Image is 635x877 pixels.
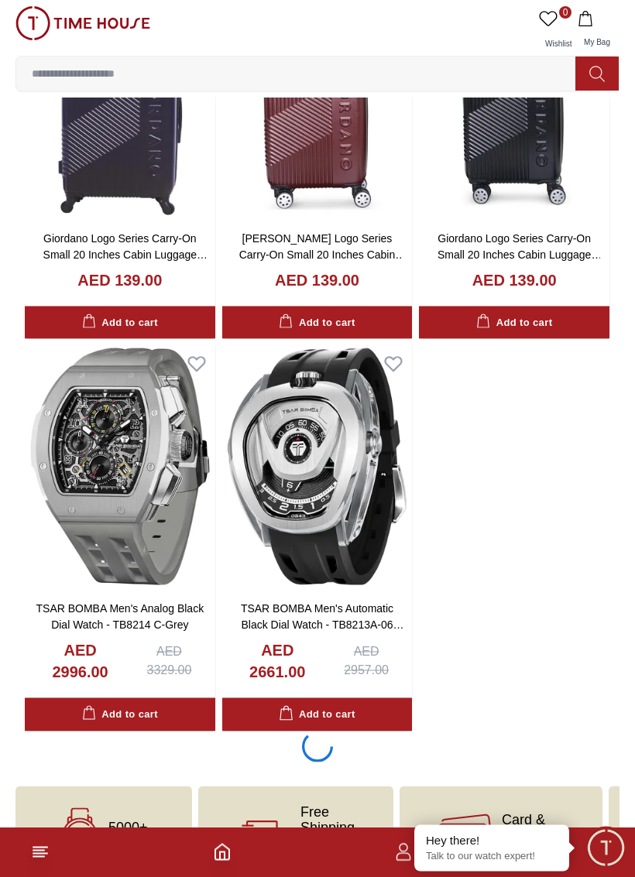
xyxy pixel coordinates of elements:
[232,232,434,293] a: [PERSON_NAME] Logo Series Carry-On Small 20 Inches Cabin Luggage Maroon [MEDICAL_RECORD_NUMBER].2...
[34,639,126,683] h4: AED 2996.00
[502,812,564,858] span: Card & COD Payments
[330,642,403,680] div: AED 2957.00
[559,6,571,19] span: 0
[36,602,204,631] a: TSAR BOMBA Men's Analog Black Dial Watch - TB8214 C-Grey
[279,314,355,332] div: Add to cart
[15,6,150,40] img: ...
[241,602,404,647] a: TSAR BOMBA Men's Automatic Black Dial Watch - TB8213A-06 SET
[300,804,355,866] span: Free Shipping & Easy Return
[222,345,413,588] img: TSAR BOMBA Men's Automatic Black Dial Watch - TB8213A-06 SET
[275,269,359,291] h4: AED 139.00
[232,639,324,683] h4: AED 2661.00
[222,307,413,340] button: Add to cart
[43,232,208,277] a: Giordano Logo Series Carry-On Small 20 Inches Cabin Luggage Navy GR020.20.NVY
[279,706,355,724] div: Add to cart
[476,314,552,332] div: Add to cart
[222,698,413,731] button: Add to cart
[472,269,557,291] h4: AED 139.00
[77,269,162,291] h4: AED 139.00
[419,307,609,340] button: Add to cart
[578,38,616,46] span: My Bag
[213,843,232,862] a: Home
[82,706,158,724] div: Add to cart
[585,827,627,869] div: Chat Widget
[575,6,620,56] button: My Bag
[536,6,575,56] a: 0Wishlist
[426,850,558,863] p: Talk to our watch expert!
[25,698,215,731] button: Add to cart
[426,833,558,848] div: Hey there!
[132,642,205,680] div: AED 3329.00
[539,39,578,48] span: Wishlist
[25,307,215,340] button: Add to cart
[438,232,602,277] a: Giordano Logo Series Carry-On Small 20 Inches Cabin Luggage Black GR020.20.BLK
[25,345,215,588] img: TSAR BOMBA Men's Analog Black Dial Watch - TB8214 C-Grey
[108,820,153,851] span: 5000+ Models
[82,314,158,332] div: Add to cart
